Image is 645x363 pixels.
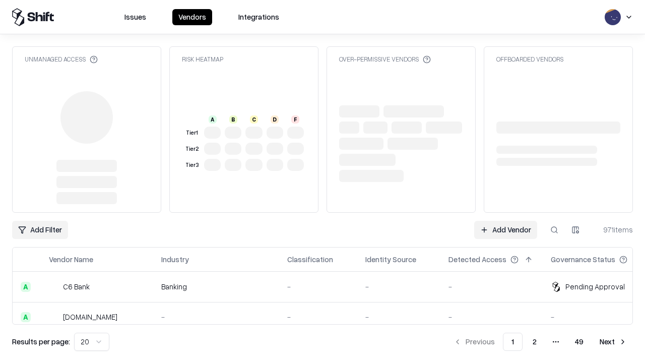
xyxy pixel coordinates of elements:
[25,55,98,64] div: Unmanaged Access
[525,333,545,351] button: 2
[172,9,212,25] button: Vendors
[161,312,271,322] div: -
[503,333,523,351] button: 1
[474,221,537,239] a: Add Vendor
[63,312,117,322] div: [DOMAIN_NAME]
[365,312,432,322] div: -
[184,129,200,137] div: Tier 1
[21,282,31,292] div: A
[551,312,643,322] div: -
[365,254,416,265] div: Identity Source
[161,281,271,292] div: Banking
[448,312,535,322] div: -
[184,145,200,153] div: Tier 2
[271,115,279,124] div: D
[21,312,31,322] div: A
[49,254,93,265] div: Vendor Name
[287,254,333,265] div: Classification
[12,221,68,239] button: Add Filter
[593,224,633,235] div: 971 items
[287,312,349,322] div: -
[209,115,217,124] div: A
[229,115,237,124] div: B
[63,281,90,292] div: C6 Bank
[250,115,258,124] div: C
[567,333,592,351] button: 49
[49,312,59,322] img: pathfactory.com
[551,254,615,265] div: Governance Status
[448,254,506,265] div: Detected Access
[49,282,59,292] img: C6 Bank
[287,281,349,292] div: -
[594,333,633,351] button: Next
[496,55,563,64] div: Offboarded Vendors
[118,9,152,25] button: Issues
[365,281,432,292] div: -
[182,55,223,64] div: Risk Heatmap
[447,333,633,351] nav: pagination
[339,55,431,64] div: Over-Permissive Vendors
[184,161,200,169] div: Tier 3
[12,336,70,347] p: Results per page:
[291,115,299,124] div: F
[448,281,535,292] div: -
[161,254,189,265] div: Industry
[232,9,285,25] button: Integrations
[565,281,625,292] div: Pending Approval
